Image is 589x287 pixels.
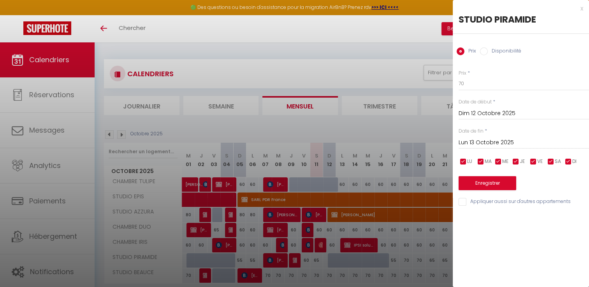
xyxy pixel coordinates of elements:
span: ME [502,158,508,165]
label: Prix [459,70,466,77]
button: Enregistrer [459,176,516,190]
span: SA [555,158,561,165]
label: Date de début [459,98,492,106]
span: VE [537,158,543,165]
span: MA [485,158,492,165]
div: x [453,4,583,13]
span: JE [520,158,525,165]
div: STUDIO PIRAMIDE [459,13,583,26]
label: Date de fin [459,128,484,135]
label: Prix [464,47,476,56]
span: LU [467,158,472,165]
span: DI [572,158,577,165]
label: Disponibilité [488,47,521,56]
